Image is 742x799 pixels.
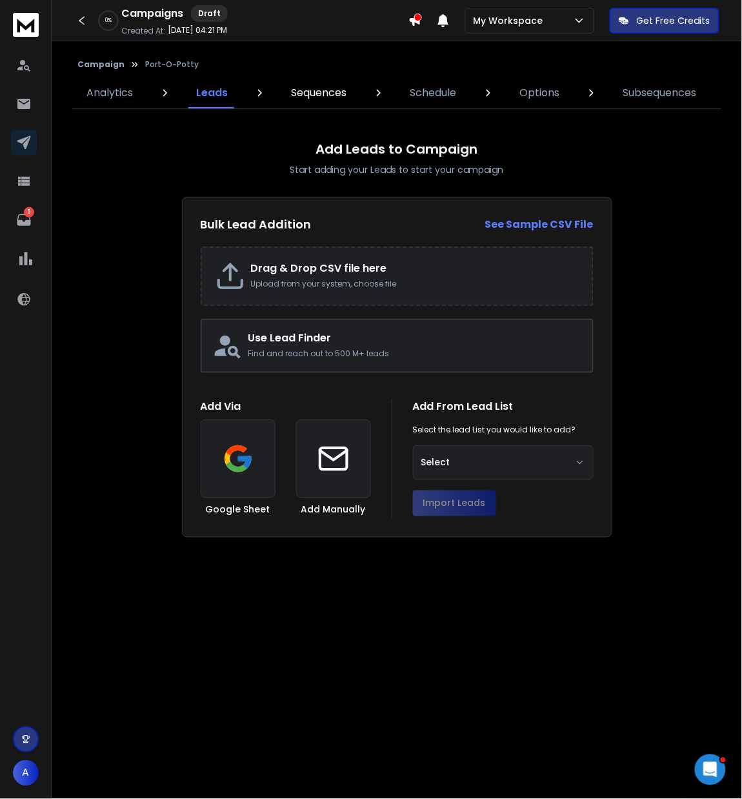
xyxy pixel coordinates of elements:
p: Sequences [292,85,347,101]
button: A [13,760,39,786]
p: Analytics [87,85,134,101]
p: Get Free Credits [637,14,710,27]
h1: Add Leads to Campaign [316,140,478,158]
h2: Use Lead Finder [248,330,582,346]
a: Leads [189,77,236,108]
p: Select the lead List you would like to add? [413,425,576,435]
iframe: Intercom live chat [695,754,726,785]
p: Port-O-Potty [145,59,199,70]
a: Analytics [79,77,141,108]
p: Leads [197,85,228,101]
h1: Campaigns [121,6,183,21]
h1: Add Via [201,399,371,414]
a: Schedule [403,77,465,108]
a: Subsequences [616,77,705,108]
p: Options [520,85,560,101]
p: [DATE] 04:21 PM [168,25,227,35]
p: Subsequences [623,85,697,101]
p: Start adding your Leads to start your campaign [290,163,504,176]
p: Created At: [121,26,165,36]
p: My Workspace [474,14,548,27]
h1: Add From Lead List [413,399,594,414]
a: Options [512,77,568,108]
h2: Bulk Lead Addition [201,216,312,234]
p: 0 % [105,17,112,25]
button: Campaign [77,59,125,70]
p: Schedule [410,85,457,101]
a: See Sample CSV File [485,217,594,232]
h3: Add Manually [301,503,366,516]
p: Upload from your system, choose file [251,279,579,289]
span: Select [421,456,450,469]
p: Find and reach out to 500 M+ leads [248,349,582,359]
h2: Drag & Drop CSV file here [251,261,579,276]
img: logo [13,13,39,37]
a: 5 [11,207,37,233]
h3: Google Sheet [206,503,270,516]
a: Sequences [284,77,355,108]
div: Draft [191,5,228,22]
p: 5 [24,207,34,217]
button: Get Free Credits [610,8,719,34]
